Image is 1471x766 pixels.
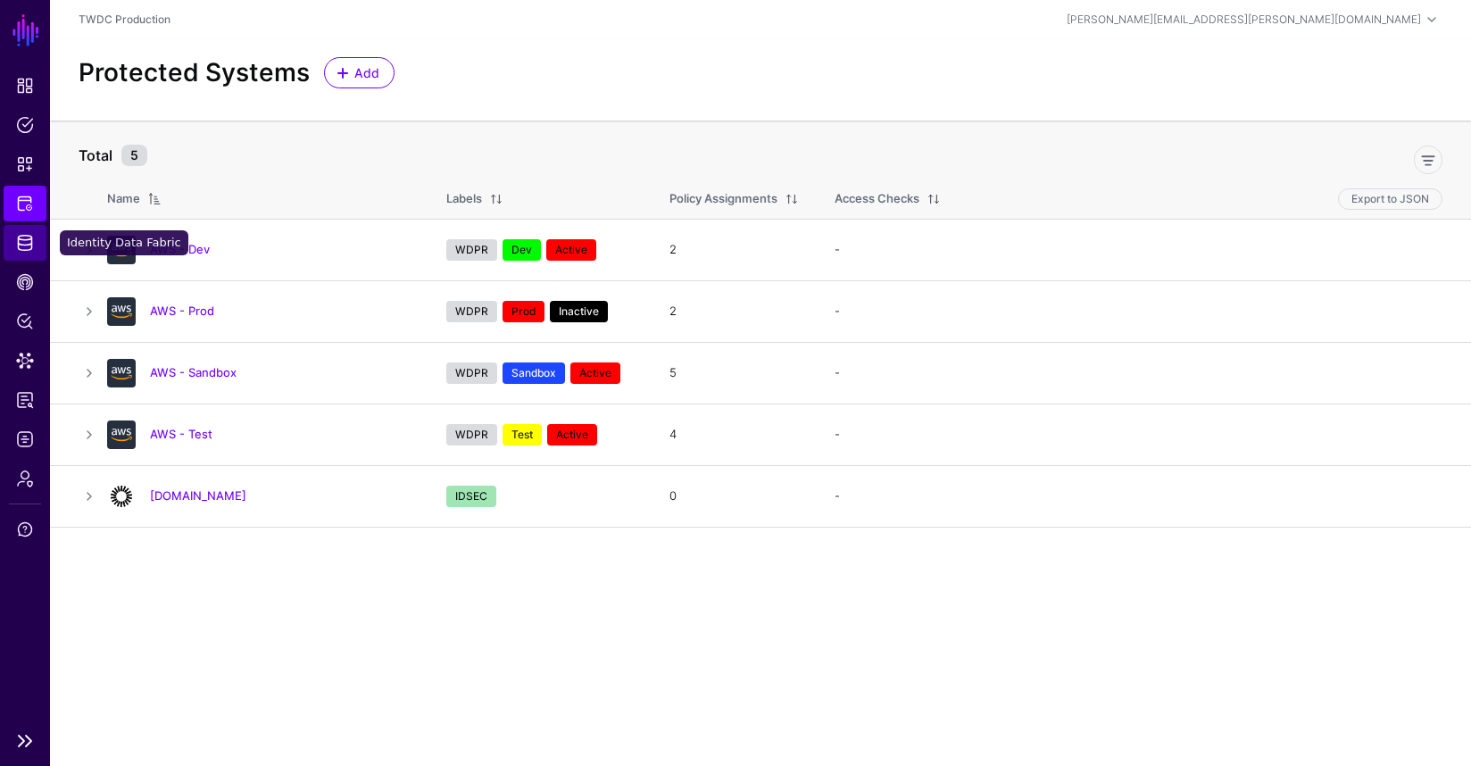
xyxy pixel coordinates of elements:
td: 5 [652,342,817,404]
a: SGNL [11,11,41,50]
a: AWS - Test [150,427,212,441]
div: Labels [446,190,482,208]
div: - [835,241,1442,259]
span: WDPR [446,239,497,261]
a: Policies [4,107,46,143]
h2: Protected Systems [79,58,310,88]
span: Prod [503,301,544,322]
span: WDPR [446,424,497,445]
a: Access Reporting [4,382,46,418]
span: Dashboard [16,77,34,95]
span: Dev [503,239,541,261]
a: Dashboard [4,68,46,104]
div: - [835,364,1442,382]
span: Snippets [16,155,34,173]
span: IDSEC [446,486,496,507]
span: Logs [16,430,34,448]
div: - [835,426,1442,444]
div: - [835,303,1442,321]
span: Active [570,362,620,384]
a: Identity Data Fabric [4,225,46,261]
a: CAEP Hub [4,264,46,300]
img: svg+xml;base64,PHN2ZyB3aWR0aD0iNjQiIGhlaWdodD0iNjQiIHZpZXdCb3g9IjAgMCA2NCA2NCIgZmlsbD0ibm9uZSIgeG... [107,482,136,511]
td: 2 [652,219,817,280]
a: Protected Systems [4,186,46,221]
button: Export to JSON [1338,188,1442,210]
span: Test [503,424,542,445]
span: Active [547,424,597,445]
div: - [835,487,1442,505]
span: Protected Systems [16,195,34,212]
a: Snippets [4,146,46,182]
img: svg+xml;base64,PHN2ZyB3aWR0aD0iNjQiIGhlaWdodD0iNjQiIHZpZXdCb3g9IjAgMCA2NCA2NCIgZmlsbD0ibm9uZSIgeG... [107,359,136,387]
a: Policy Lens [4,304,46,339]
span: Support [16,520,34,538]
span: Policies [16,116,34,134]
strong: Total [79,146,112,164]
td: 4 [652,404,817,465]
a: AWS - Prod [150,304,214,318]
a: AWS - Sandbox [150,365,237,379]
span: WDPR [446,301,497,322]
span: Add [353,63,382,82]
span: WDPR [446,362,497,384]
img: svg+xml;base64,PHN2ZyB3aWR0aD0iNjQiIGhlaWdodD0iNjQiIHZpZXdCb3g9IjAgMCA2NCA2NCIgZmlsbD0ibm9uZSIgeG... [107,420,136,449]
span: Admin [16,470,34,487]
small: 5 [121,145,147,166]
div: Access Checks [835,190,919,208]
span: Inactive [550,301,608,322]
a: [DOMAIN_NAME] [150,488,246,503]
img: svg+xml;base64,PHN2ZyB3aWR0aD0iNjQiIGhlaWdodD0iNjQiIHZpZXdCb3g9IjAgMCA2NCA2NCIgZmlsbD0ibm9uZSIgeG... [107,297,136,326]
td: 2 [652,280,817,342]
span: Policy Lens [16,312,34,330]
td: 0 [652,465,817,527]
div: Policy Assignments [669,190,777,208]
span: Access Reporting [16,391,34,409]
span: Data Lens [16,352,34,370]
a: Logs [4,421,46,457]
span: CAEP Hub [16,273,34,291]
div: [PERSON_NAME][EMAIL_ADDRESS][PERSON_NAME][DOMAIN_NAME] [1067,12,1421,28]
span: Sandbox [503,362,565,384]
div: Name [107,190,140,208]
a: TWDC Production [79,12,170,26]
div: Identity Data Fabric [60,230,188,255]
a: Admin [4,461,46,496]
span: Active [546,239,596,261]
a: Data Lens [4,343,46,379]
span: Identity Data Fabric [16,234,34,252]
a: Add [324,57,395,88]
